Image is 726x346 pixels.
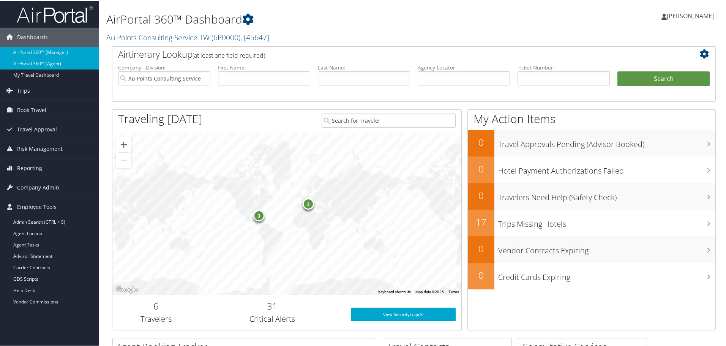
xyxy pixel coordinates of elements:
label: Last Name: [318,63,410,71]
h3: Vendor Contracts Expiring [498,241,715,255]
h2: 17 [468,215,494,228]
label: Company - Division: [118,63,210,71]
button: Zoom out [116,152,131,167]
a: Au Points Consulting Service TW [106,32,269,42]
h2: 0 [468,162,494,175]
a: 0Vendor Contracts Expiring [468,235,715,262]
h1: AirPortal 360™ Dashboard [106,11,516,27]
label: Agency Locator: [418,63,510,71]
label: Ticket Number: [518,63,610,71]
h2: Airtinerary Lookup [118,47,660,60]
h3: Trips Missing Hotels [498,214,715,229]
h3: Travel Approvals Pending (Advisor Booked) [498,134,715,149]
a: [PERSON_NAME] [661,4,721,27]
span: Map data ©2025 [415,289,444,293]
h1: My Action Items [468,110,715,126]
a: 0Hotel Payment Authorizations Failed [468,156,715,182]
span: Employee Tools [17,197,57,216]
h3: Travelers Need Help (Safety Check) [498,188,715,202]
label: First Name: [218,63,310,71]
span: Travel Approval [17,119,57,138]
span: Reporting [17,158,42,177]
h3: Hotel Payment Authorizations Failed [498,161,715,175]
a: Terms (opens in new tab) [448,289,459,293]
h2: 31 [205,299,339,312]
h3: Credit Cards Expiring [498,267,715,282]
button: Zoom in [116,136,131,152]
span: Trips [17,81,30,100]
input: Search for Traveler [322,113,456,127]
h3: Travelers [118,313,194,324]
button: Keyboard shortcuts [378,289,411,294]
img: Google [114,284,139,294]
h2: 0 [468,135,494,148]
img: airportal-logo.png [17,5,93,23]
h2: 0 [468,242,494,254]
h2: 0 [468,188,494,201]
span: Company Admin [17,177,59,196]
span: (at least one field required) [193,51,265,59]
a: Open this area in Google Maps (opens a new window) [114,284,139,294]
span: Book Travel [17,100,46,119]
span: ( 6P0000 ) [211,32,240,42]
a: 0Travel Approvals Pending (Advisor Booked) [468,129,715,156]
span: , [ 45647 ] [240,32,269,42]
h2: 6 [118,299,194,312]
div: 3 [303,197,314,209]
span: [PERSON_NAME] [667,11,714,19]
h3: Critical Alerts [205,313,339,324]
a: 0Credit Cards Expiring [468,262,715,289]
div: 3 [253,209,264,221]
a: 0Travelers Need Help (Safety Check) [468,182,715,209]
button: Search [617,71,710,86]
a: View SecurityLogic® [351,307,456,321]
h2: 0 [468,268,494,281]
a: 17Trips Missing Hotels [468,209,715,235]
span: Dashboards [17,27,48,46]
span: Risk Management [17,139,63,158]
h1: Traveling [DATE] [118,110,202,126]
